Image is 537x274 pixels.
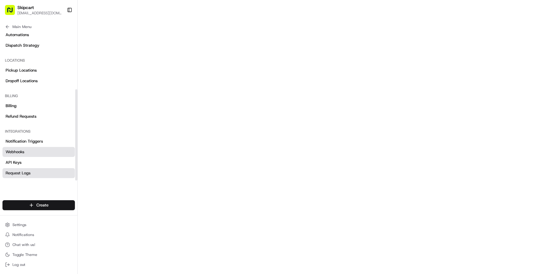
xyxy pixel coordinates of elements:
button: Chat with us! [2,240,75,249]
button: Notifications [2,230,75,239]
span: Pickup Locations [6,68,37,73]
p: Welcome 👋 [6,25,113,35]
img: 1736555255976-a54dd68f-1ca7-489b-9aae-adbdc363a1c4 [6,59,17,71]
span: API Keys [6,160,21,165]
span: Billing [6,103,16,109]
span: Webhooks [6,149,24,155]
a: API Keys [2,158,75,168]
button: Settings [2,220,75,229]
a: Dispatch Strategy [2,40,75,50]
a: Pickup Locations [2,65,75,75]
div: We're available if you need us! [21,66,79,71]
span: Automations [6,32,29,38]
span: Main Menu [12,24,31,29]
img: Nash [6,6,19,19]
span: Refund Requests [6,114,36,119]
button: Toggle Theme [2,250,75,259]
button: [EMAIL_ADDRESS][DOMAIN_NAME] [17,11,62,16]
input: Clear [16,40,103,47]
button: Create [2,200,75,210]
div: 💻 [53,91,57,96]
span: Notifications [12,232,34,237]
span: Create [36,202,48,208]
a: Notification Triggers [2,136,75,146]
a: Dropoff Locations [2,76,75,86]
a: 💻API Documentation [50,88,102,99]
a: Webhooks [2,147,75,157]
div: Billing [2,91,75,101]
span: Request Logs [6,170,30,176]
span: Toggle Theme [12,252,37,257]
div: 📗 [6,91,11,96]
span: Notification Triggers [6,139,43,144]
span: Knowledge Base [12,90,48,97]
button: Skipcart[EMAIL_ADDRESS][DOMAIN_NAME] [2,2,64,17]
span: Pylon [62,106,75,110]
span: API Documentation [59,90,100,97]
a: Request Logs [2,168,75,178]
span: Dropoff Locations [6,78,38,84]
a: Refund Requests [2,111,75,121]
div: Start new chat [21,59,102,66]
div: Locations [2,55,75,65]
button: Start new chat [106,61,113,69]
a: Billing [2,101,75,111]
span: Chat with us! [12,242,35,247]
span: Log out [12,262,25,267]
span: Settings [12,222,26,227]
button: Skipcart [17,4,34,11]
a: 📗Knowledge Base [4,88,50,99]
a: Powered byPylon [44,105,75,110]
button: Main Menu [2,22,75,31]
span: Dispatch Strategy [6,43,39,48]
button: Log out [2,260,75,269]
div: Integrations [2,126,75,136]
a: Automations [2,30,75,40]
